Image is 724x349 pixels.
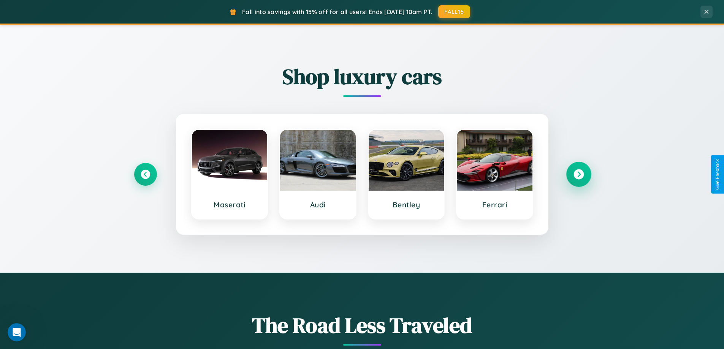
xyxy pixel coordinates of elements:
h1: The Road Less Traveled [134,311,590,340]
h3: Maserati [200,200,260,209]
h3: Bentley [376,200,437,209]
span: Fall into savings with 15% off for all users! Ends [DATE] 10am PT. [242,8,432,16]
div: Give Feedback [715,159,720,190]
h3: Audi [288,200,348,209]
h3: Ferrari [464,200,525,209]
button: FALL15 [438,5,470,18]
iframe: Intercom live chat [8,323,26,341]
h2: Shop luxury cars [134,62,590,91]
